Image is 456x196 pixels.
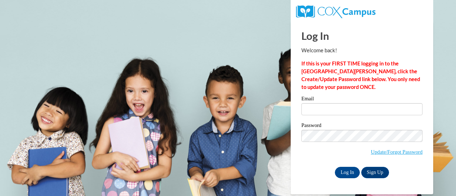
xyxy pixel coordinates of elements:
label: Email [301,96,423,103]
img: COX Campus [296,5,375,18]
h1: Log In [301,28,423,43]
a: Sign Up [361,167,389,178]
a: COX Campus [296,8,375,14]
a: Update/Forgot Password [371,149,423,155]
label: Password [301,123,423,130]
input: Log In [335,167,360,178]
p: Welcome back! [301,47,423,54]
strong: If this is your FIRST TIME logging in to the [GEOGRAPHIC_DATA][PERSON_NAME], click the Create/Upd... [301,60,420,90]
